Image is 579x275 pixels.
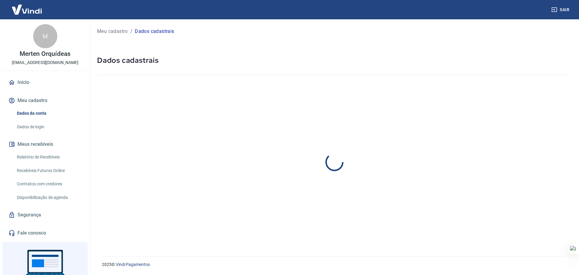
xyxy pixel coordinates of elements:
[97,56,572,65] h5: Dados cadastrais
[33,24,57,48] div: M
[7,0,46,19] img: Vindi
[20,51,70,57] p: Merten Orquídeas
[130,28,132,35] p: /
[14,178,83,190] a: Contratos com credores
[14,107,83,120] a: Dados da conta
[7,94,83,107] button: Meu cadastro
[14,121,83,133] a: Dados de login
[14,151,83,163] a: Relatório de Recebíveis
[7,138,83,151] button: Meus recebíveis
[14,191,83,204] a: Disponibilização de agenda
[102,261,565,268] p: 2025 ©
[14,165,83,177] a: Recebíveis Futuros Online
[12,59,78,66] p: [EMAIL_ADDRESS][DOMAIN_NAME]
[550,4,572,15] button: Sair
[135,28,174,35] p: Dados cadastrais
[7,226,83,240] a: Fale conosco
[7,208,83,222] a: Segurança
[116,262,150,267] a: Vindi Pagamentos
[7,76,83,89] a: Início
[97,28,128,35] a: Meu cadastro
